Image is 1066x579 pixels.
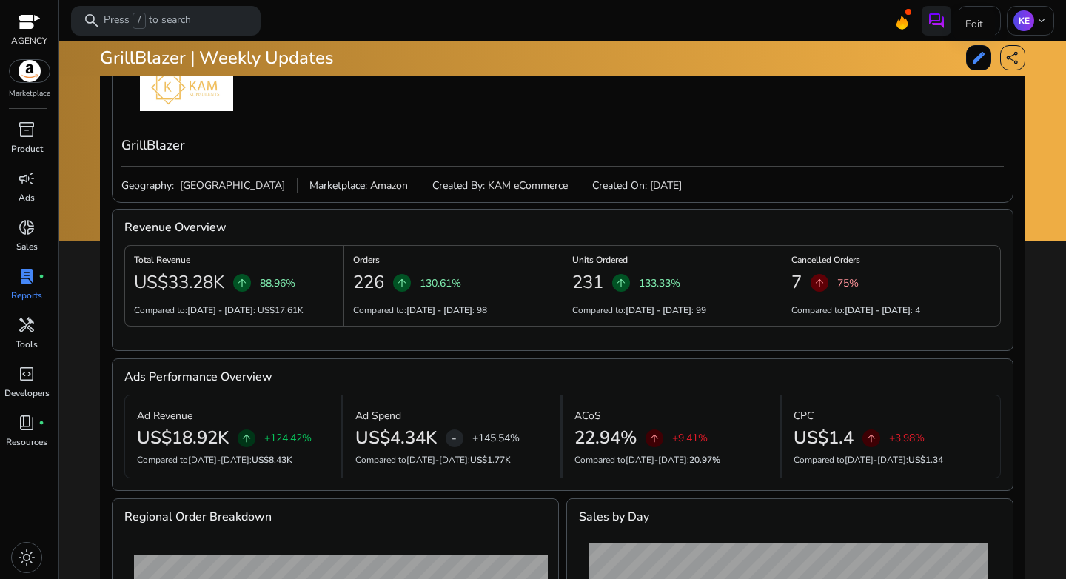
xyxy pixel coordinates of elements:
p: 88.96% [260,275,295,291]
p: KE [1013,10,1034,31]
p: Tools [16,338,38,351]
p: ACoS [574,408,601,424]
h6: Units Ordered [572,259,773,262]
p: Compared to : [355,453,549,466]
span: KAM eCommerce [488,178,568,193]
span: Ads Performance Overview [124,365,272,389]
h2: 22.94% [574,427,637,449]
p: Compared to : [137,453,329,466]
b: [DATE] - [DATE] [187,304,253,316]
span: Created On: [592,178,647,193]
h2: 226 [353,272,384,293]
span: Regional Order Breakdown [124,505,272,529]
h2: US$33.28K [134,272,224,293]
p: +145.54% [472,433,520,444]
span: US$8.43K [252,454,292,466]
span: [DATE] [650,178,682,193]
span: / [133,13,146,29]
span: [DATE]-[DATE] [188,454,249,466]
p: Ad Spend [355,408,401,424]
span: Sales by Day [579,505,649,529]
span: arrow_upward [648,432,660,444]
h2: US$4.34K [355,427,437,449]
p: Ads [19,191,35,204]
p: +124.42% [264,433,312,444]
span: edit [971,50,986,65]
span: GrillBlazer | Weekly Updates [100,46,334,70]
div: Edit [953,10,995,39]
p: Developers [4,386,50,400]
span: light_mode [18,549,36,566]
p: Compared to : [574,453,768,466]
b: [DATE] - [DATE] [406,304,472,316]
p: Compared to: : 4 [791,304,920,317]
span: arrow_upward [236,277,248,289]
p: +9.41% [672,433,708,444]
p: Sales [16,240,38,253]
p: Ad Revenue [137,408,192,424]
span: share [1005,50,1020,65]
span: lab_profile [18,267,36,285]
p: Compared to: : US$17.61K [134,304,304,317]
span: arrow_upward [865,432,877,444]
h2: 7 [791,272,802,293]
span: US$1.34 [908,454,943,466]
img: JPaqNkcAlhVi85qSbS5SomjIiu92_brand_52ba30b1-f671-4ba6-8c20-c075b1dc54a5.jpeg [121,64,252,111]
h2: US$18.92K [137,427,229,449]
h2: US$1.4 [794,427,854,449]
span: arrow_upward [814,277,825,289]
span: [DATE]-[DATE] [626,454,687,466]
p: Compared to: : 99 [572,304,706,317]
img: amazon.svg [10,60,50,82]
h2: 231 [572,272,603,293]
p: Resources [6,435,47,449]
p: AGENCY [11,34,47,47]
span: arrow_upward [615,277,627,289]
b: [DATE] - [DATE] [626,304,691,316]
span: [GEOGRAPHIC_DATA] [177,178,285,193]
span: [DATE]-[DATE] [406,454,468,466]
h6: Total Revenue [134,259,335,262]
h6: Orders [353,259,554,262]
p: Compared to: : 98 [353,304,487,317]
span: inventory_2 [18,121,36,138]
p: 130.61% [420,275,461,291]
p: Product [11,142,43,155]
span: donut_small [18,218,36,236]
span: Geography: [121,178,174,193]
span: - [452,429,457,447]
span: Created By: [432,178,485,193]
span: book_4 [18,414,36,432]
span: Amazon [370,178,408,193]
span: [DATE]-[DATE] [845,454,906,466]
span: code_blocks [18,365,36,383]
span: arrow_upward [396,277,408,289]
span: campaign [18,170,36,187]
span: fiber_manual_record [38,273,44,279]
span: 20.97% [689,454,720,466]
span: keyboard_arrow_down [1036,15,1047,27]
p: Reports [11,289,42,302]
span: fiber_manual_record [38,420,44,426]
span: arrow_upward [241,432,252,444]
p: +3.98% [889,433,925,444]
p: CPC [794,408,814,424]
span: Marketplace: [309,178,367,193]
p: 133.33% [639,275,680,291]
b: [DATE] - [DATE] [845,304,911,316]
p: 75% [837,275,859,291]
p: Press to search [104,13,191,29]
span: US$1.77K [470,454,511,466]
p: Compared to : [794,453,988,466]
p: Marketplace [9,88,50,99]
span: Revenue Overview [124,215,227,239]
h6: Cancelled Orders [791,259,991,262]
span: handyman [18,316,36,334]
span: GrillBlazer [121,135,185,155]
span: search [83,12,101,30]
